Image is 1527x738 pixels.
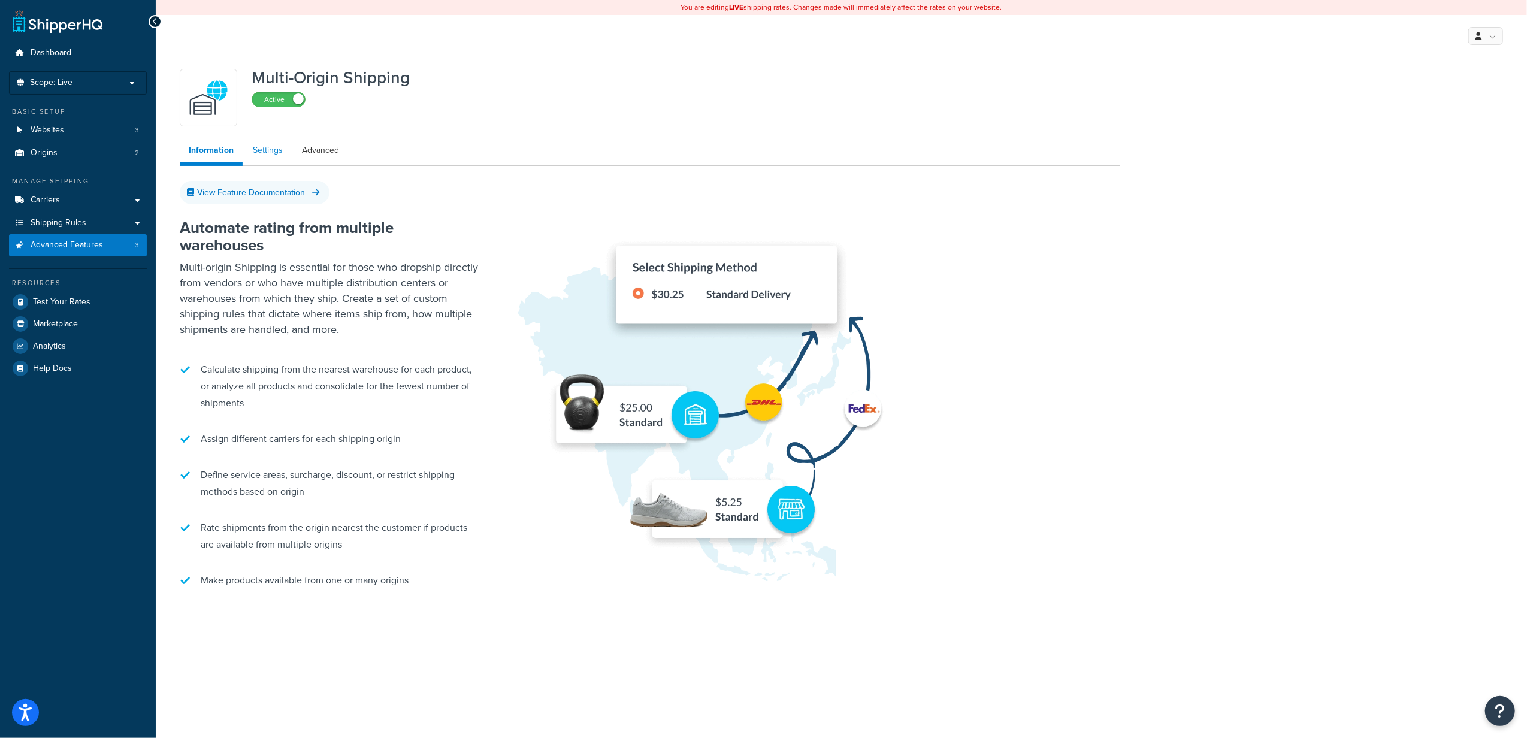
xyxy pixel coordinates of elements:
[180,219,479,253] h2: Automate rating from multiple warehouses
[31,125,64,135] span: Websites
[33,341,66,352] span: Analytics
[135,148,139,158] span: 2
[9,234,147,256] a: Advanced Features3
[9,189,147,211] a: Carriers
[135,240,139,250] span: 3
[188,77,229,119] img: WatD5o0RtDAAAAAElFTkSuQmCC
[31,218,86,228] span: Shipping Rules
[252,69,410,87] h1: Multi-Origin Shipping
[135,125,139,135] span: 3
[9,119,147,141] li: Websites
[31,48,71,58] span: Dashboard
[180,461,479,506] li: Define service areas, surcharge, discount, or restrict shipping methods based on origin
[180,138,243,166] a: Information
[9,107,147,117] div: Basic Setup
[9,42,147,64] a: Dashboard
[9,358,147,379] a: Help Docs
[730,2,744,13] b: LIVE
[33,364,72,374] span: Help Docs
[9,335,147,357] a: Analytics
[515,183,923,589] img: Multi-Origin Shipping
[180,355,479,418] li: Calculate shipping from the nearest warehouse for each product, or analyze all products and conso...
[180,425,479,453] li: Assign different carriers for each shipping origin
[180,566,479,595] li: Make products available from one or many origins
[9,234,147,256] li: Advanced Features
[180,513,479,559] li: Rate shipments from the origin nearest the customer if products are available from multiple origins
[9,291,147,313] a: Test Your Rates
[9,119,147,141] a: Websites3
[293,138,348,162] a: Advanced
[31,195,60,205] span: Carriers
[252,92,305,107] label: Active
[180,259,479,337] p: Multi-origin Shipping is essential for those who dropship directly from vendors or who have multi...
[9,313,147,335] a: Marketplace
[9,142,147,164] li: Origins
[33,319,78,329] span: Marketplace
[9,142,147,164] a: Origins2
[31,148,58,158] span: Origins
[244,138,292,162] a: Settings
[1485,696,1515,726] button: Open Resource Center
[180,181,329,204] a: View Feature Documentation
[9,212,147,234] a: Shipping Rules
[31,240,103,250] span: Advanced Features
[33,297,90,307] span: Test Your Rates
[9,176,147,186] div: Manage Shipping
[30,78,72,88] span: Scope: Live
[9,278,147,288] div: Resources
